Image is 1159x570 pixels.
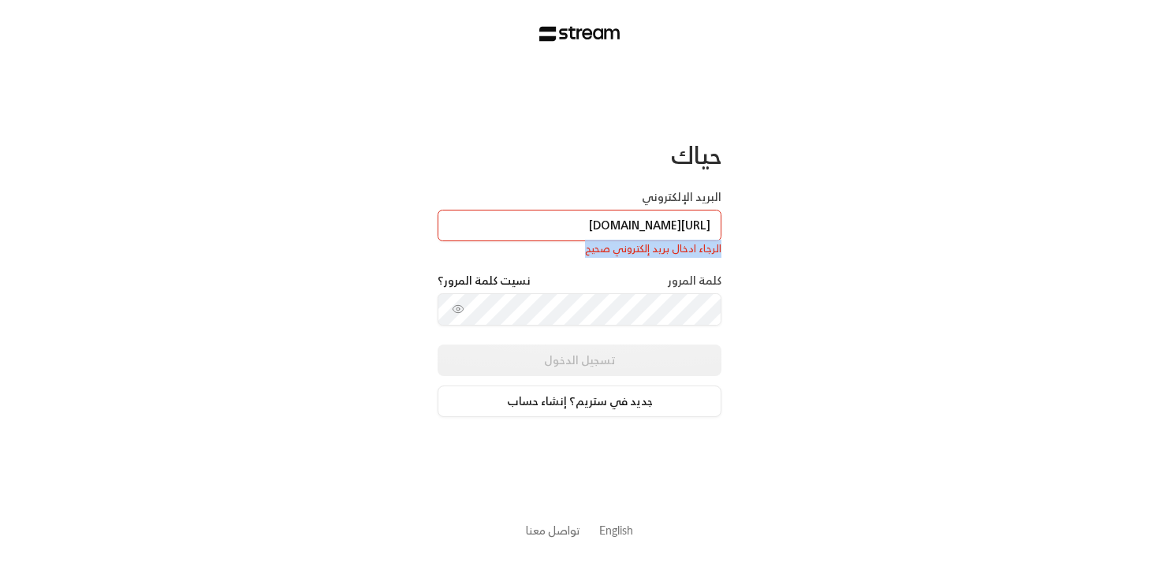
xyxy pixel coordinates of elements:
[438,386,721,417] a: جديد في ستريم؟ إنشاء حساب
[671,134,721,176] span: حياك
[539,26,620,42] img: Stream Logo
[445,296,471,322] button: toggle password visibility
[599,516,633,545] a: English
[526,522,580,538] button: تواصل معنا
[668,273,721,289] label: كلمة المرور
[642,189,721,205] label: البريد الإلكتروني
[526,520,580,540] a: تواصل معنا
[438,241,721,257] div: الرجاء ادخال بريد إلكتروني صحيح
[438,273,531,289] a: نسيت كلمة المرور؟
